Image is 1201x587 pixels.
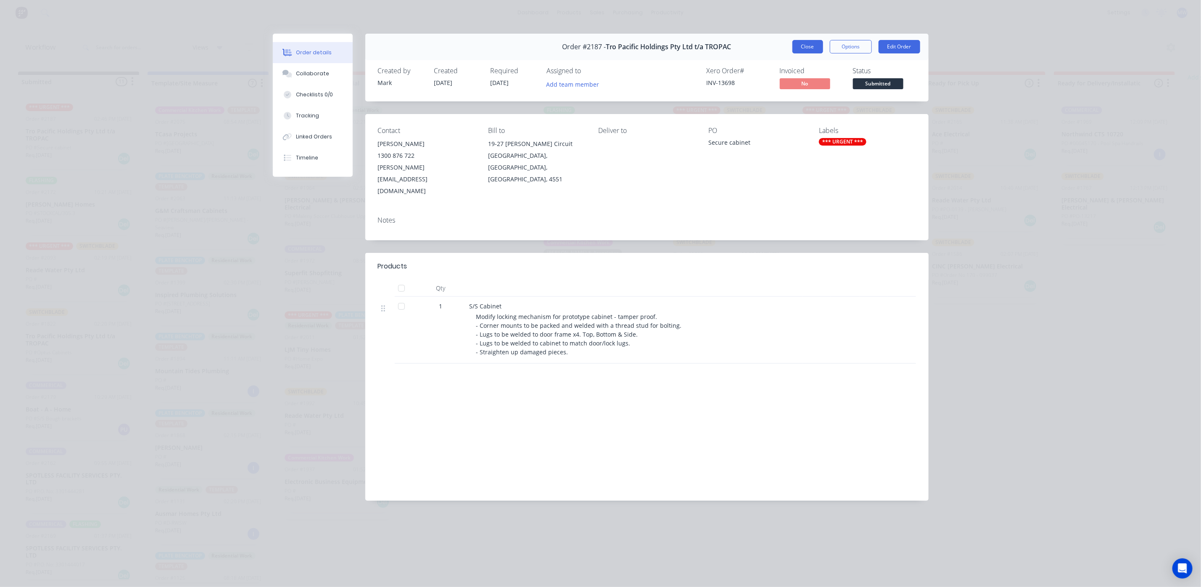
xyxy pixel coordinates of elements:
[378,78,424,87] div: Mark
[296,70,329,77] div: Collaborate
[378,67,424,75] div: Created by
[542,78,604,90] button: Add team member
[476,313,682,356] span: Modify locking mechanism for prototype cabinet - tamper proof. - Corner mounts to be packed and w...
[488,138,585,150] div: 19-27 [PERSON_NAME] Circuit
[709,138,805,150] div: Secure cabinet
[488,138,585,185] div: 19-27 [PERSON_NAME] Circuit[GEOGRAPHIC_DATA], [GEOGRAPHIC_DATA], [GEOGRAPHIC_DATA], 4551
[562,43,606,51] span: Order #2187 -
[434,67,480,75] div: Created
[853,67,916,75] div: Status
[491,79,509,87] span: [DATE]
[707,78,770,87] div: INV-13698
[488,150,585,185] div: [GEOGRAPHIC_DATA], [GEOGRAPHIC_DATA], [GEOGRAPHIC_DATA], 4551
[547,67,631,75] div: Assigned to
[819,127,916,135] div: Labels
[488,127,585,135] div: Bill to
[296,154,318,162] div: Timeline
[273,84,353,105] button: Checklists 0/0
[598,127,695,135] div: Deliver to
[879,40,920,53] button: Edit Order
[273,126,353,147] button: Linked Orders
[378,138,475,197] div: [PERSON_NAME]1300 876 722[PERSON_NAME][EMAIL_ADDRESS][DOMAIN_NAME]
[296,112,319,120] div: Tracking
[378,150,475,162] div: 1300 876 722
[378,216,916,224] div: Notes
[792,40,823,53] button: Close
[434,79,453,87] span: [DATE]
[780,78,830,89] span: No
[296,133,332,141] div: Linked Orders
[296,49,332,56] div: Order details
[296,91,333,98] div: Checklists 0/0
[273,63,353,84] button: Collaborate
[709,127,805,135] div: PO
[853,78,903,89] span: Submitted
[547,78,604,90] button: Add team member
[1172,558,1193,579] div: Open Intercom Messenger
[378,138,475,150] div: [PERSON_NAME]
[378,162,475,197] div: [PERSON_NAME][EMAIL_ADDRESS][DOMAIN_NAME]
[273,147,353,168] button: Timeline
[470,302,502,310] span: S/S Cabinet
[273,42,353,63] button: Order details
[780,67,843,75] div: Invoiced
[830,40,872,53] button: Options
[273,105,353,126] button: Tracking
[853,78,903,91] button: Submitted
[439,302,443,311] span: 1
[606,43,731,51] span: Tro Pacific Holdings Pty Ltd t/a TROPAC
[416,280,466,297] div: Qty
[378,127,475,135] div: Contact
[707,67,770,75] div: Xero Order #
[491,67,537,75] div: Required
[378,261,407,271] div: Products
